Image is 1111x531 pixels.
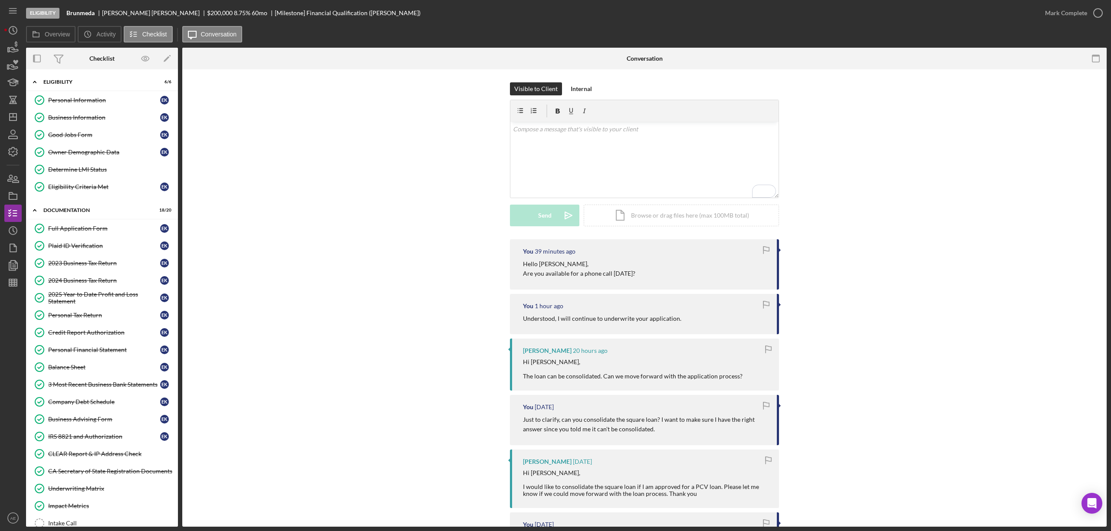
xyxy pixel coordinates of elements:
[160,241,169,250] div: E K
[48,485,173,492] div: Underwriting Matrix
[48,166,173,173] div: Determine LMI Status
[160,345,169,354] div: E K
[523,458,572,465] div: [PERSON_NAME]
[48,260,160,267] div: 2023 Business Tax Return
[26,8,59,19] div: Eligibility
[48,242,160,249] div: Plaid ID Verification
[30,376,174,393] a: 3 Most Recent Business Bank StatementsEK
[48,502,173,509] div: Impact Metrics
[30,358,174,376] a: Balance SheetEK
[571,82,592,95] div: Internal
[48,149,160,156] div: Owner Demographic Data
[48,381,160,388] div: 3 Most Recent Business Bank Statements
[523,469,770,497] div: Hi [PERSON_NAME], I would like to consolidate the square loan if I am approved for a PCV loan. Pl...
[160,380,169,389] div: E K
[510,122,779,198] div: To enrich screen reader interactions, please activate Accessibility in Grammarly extension settings
[48,329,160,336] div: Credit Report Authorization
[48,433,160,440] div: IRS 8821 and Authorization
[43,79,150,85] div: Eligibility
[48,468,173,475] div: CA Secretary of State Registration Documents
[275,10,421,16] div: [Milestone] Financial Qualification ([PERSON_NAME])
[523,269,635,278] p: Are you available for a phone call [DATE]?
[48,416,160,423] div: Business Advising Form
[523,347,572,354] div: [PERSON_NAME]
[535,521,554,528] time: 2025-10-09 19:50
[48,291,160,305] div: 2025 Year to Date Profit and Loss Statement
[160,311,169,319] div: E K
[182,26,243,42] button: Conversation
[4,509,22,527] button: AE
[48,450,173,457] div: CLEAR Report & IP Address Check
[160,276,169,285] div: E K
[30,410,174,428] a: Business Advising FormEK
[30,143,174,161] a: Owner Demographic DataEK
[160,96,169,104] div: E K
[78,26,121,42] button: Activity
[30,341,174,358] a: Personal Financial StatementEK
[48,312,160,319] div: Personal Tax Return
[252,10,267,16] div: 60 mo
[48,225,160,232] div: Full Application Form
[523,303,533,309] div: You
[201,31,237,38] label: Conversation
[30,445,174,463] a: CLEAR Report & IP Address Check
[30,463,174,480] a: CA Secretary of State Registration Documents
[523,415,768,434] p: Just to clarify, can you consolidate the square loan? I want to make sure I have the right answer...
[30,254,174,272] a: 2023 Business Tax ReturnEK
[156,208,171,213] div: 18 / 20
[30,393,174,410] a: Company Debt ScheduleEK
[160,415,169,423] div: E K
[48,520,173,527] div: Intake Call
[160,397,169,406] div: E K
[523,521,533,528] div: You
[26,26,76,42] button: Overview
[538,205,552,226] div: Send
[30,91,174,109] a: Personal InformationEK
[10,516,16,521] text: AE
[160,328,169,337] div: E K
[627,55,663,62] div: Conversation
[96,31,115,38] label: Activity
[89,55,115,62] div: Checklist
[523,404,533,410] div: You
[30,480,174,497] a: Underwriting Matrix
[510,82,562,95] button: Visible to Client
[48,346,160,353] div: Personal Financial Statement
[160,113,169,122] div: E K
[160,363,169,371] div: E K
[535,303,563,309] time: 2025-10-15 19:23
[45,31,70,38] label: Overview
[160,293,169,302] div: E K
[66,10,95,16] b: Brunmeda
[160,259,169,267] div: E K
[30,161,174,178] a: Determine LMI Status
[48,114,160,121] div: Business Information
[48,131,160,138] div: Good Jobs Form
[30,178,174,195] a: Eligibility Criteria MetEK
[1045,4,1087,22] div: Mark Complete
[160,130,169,139] div: E K
[573,347,608,354] time: 2025-10-14 23:35
[30,306,174,324] a: Personal Tax ReturnEK
[30,324,174,341] a: Credit Report AuthorizationEK
[510,205,579,226] button: Send
[535,248,575,255] time: 2025-10-15 19:48
[160,182,169,191] div: E K
[102,10,207,16] div: [PERSON_NAME] [PERSON_NAME]
[514,82,558,95] div: Visible to Client
[30,220,174,237] a: Full Application FormEK
[234,10,250,16] div: 8.75 %
[160,432,169,441] div: E K
[523,314,681,323] p: Understood, I will continue to underwrite your application.
[30,237,174,254] a: Plaid ID VerificationEK
[523,259,635,269] p: Hello [PERSON_NAME],
[535,404,554,410] time: 2025-10-09 23:49
[1081,493,1102,514] div: Open Intercom Messenger
[30,497,174,515] a: Impact Metrics
[48,183,160,190] div: Eligibility Criteria Met
[30,289,174,306] a: 2025 Year to Date Profit and Loss StatementEK
[523,358,743,379] div: Hi [PERSON_NAME], The loan can be consolidated. Can we move forward with the application process?
[30,272,174,289] a: 2024 Business Tax ReturnEK
[30,109,174,126] a: Business InformationEK
[48,364,160,371] div: Balance Sheet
